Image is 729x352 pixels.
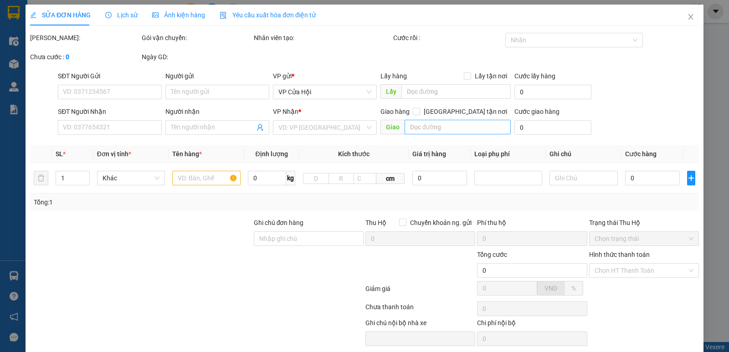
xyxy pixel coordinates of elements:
span: SỬA ĐƠN HÀNG [30,11,91,19]
span: close [687,13,694,20]
span: Giao [380,120,405,134]
input: C [354,173,377,184]
div: Trạng thái Thu Hộ [589,218,699,228]
div: Chưa thanh toán [364,302,476,318]
span: % [571,285,576,292]
span: VP Nhận [273,108,298,115]
span: Lịch sử [105,11,138,19]
div: Cước rồi : [393,33,503,43]
div: Nhân viên tạo: [254,33,392,43]
span: Lấy [380,84,401,99]
div: Phí thu hộ [477,218,587,231]
span: user-add [257,124,264,131]
span: [GEOGRAPHIC_DATA] tận nơi [420,107,511,117]
input: R [329,173,354,184]
input: Dọc đường [405,120,511,134]
input: Cước giao hàng [514,120,591,135]
span: Kích thước [338,150,370,158]
div: SĐT Người Gửi [58,71,162,81]
input: VD: Bàn, Ghế [172,171,241,185]
span: Định lượng [256,150,288,158]
input: Ghi Chú [549,171,618,185]
div: Ghi chú nội bộ nhà xe [365,318,475,332]
span: Yêu cầu xuất hóa đơn điện tử [220,11,316,19]
span: cm [376,173,405,184]
div: Ngày GD: [142,52,252,62]
span: Đơn vị tính [97,150,131,158]
div: Chưa cước : [30,52,140,62]
span: Tên hàng [172,150,202,158]
span: VP Cửa Hội [278,85,371,99]
label: Ghi chú đơn hàng [254,219,304,226]
span: edit [30,12,36,18]
div: [PERSON_NAME]: [30,33,140,43]
button: delete [34,171,48,185]
label: Hình thức thanh toán [589,251,650,258]
div: SĐT Người Nhận [58,107,162,117]
th: Loại phụ phí [471,145,546,163]
button: plus [687,171,695,185]
button: Close [678,5,703,30]
b: 0 [66,53,69,61]
span: Ảnh kiện hàng [152,11,205,19]
span: plus [688,174,695,182]
span: SL [56,150,63,158]
span: Khác [103,171,160,185]
div: Người gửi [165,71,269,81]
span: Lấy hàng [380,72,407,80]
div: Gói vận chuyển: [142,33,252,43]
input: Cước lấy hàng [514,85,591,99]
input: Dọc đường [401,84,511,99]
span: kg [286,171,295,185]
span: Chuyển khoản ng. gửi [406,218,475,228]
span: Cước hàng [625,150,657,158]
input: D [303,173,329,184]
img: icon [220,12,227,19]
span: picture [152,12,159,18]
span: Tổng cước [477,251,507,258]
span: VND [544,285,557,292]
span: clock-circle [105,12,112,18]
th: Ghi chú [546,145,621,163]
div: Chi phí nội bộ [477,318,587,332]
span: Giá trị hàng [412,150,446,158]
input: Ghi chú đơn hàng [254,231,364,246]
label: Cước giao hàng [514,108,560,115]
div: Giảm giá [364,284,476,300]
div: VP gửi [273,71,377,81]
span: Chọn trạng thái [595,232,693,245]
span: Lấy tận nơi [471,71,511,81]
div: Tổng: 1 [34,197,282,207]
span: Giao hàng [380,108,410,115]
span: Thu Hộ [365,219,386,226]
div: Người nhận [165,107,269,117]
label: Cước lấy hàng [514,72,555,80]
